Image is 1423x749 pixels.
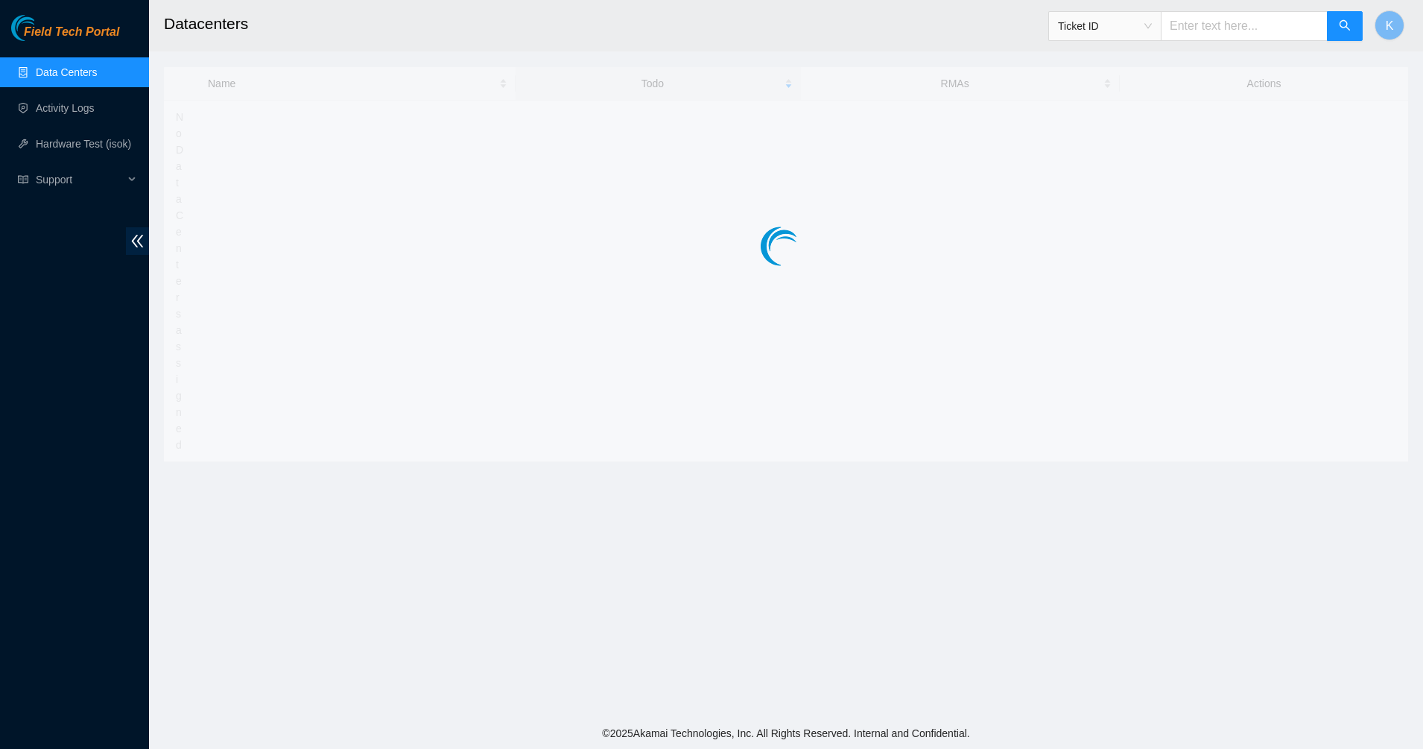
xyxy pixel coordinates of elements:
footer: © 2025 Akamai Technologies, Inc. All Rights Reserved. Internal and Confidential. [149,718,1423,749]
span: search [1339,19,1351,34]
span: Support [36,165,124,195]
span: read [18,174,28,185]
a: Activity Logs [36,102,95,114]
a: Akamai TechnologiesField Tech Portal [11,27,119,46]
span: double-left [126,227,149,255]
span: Ticket ID [1058,15,1152,37]
span: Field Tech Portal [24,25,119,39]
a: Data Centers [36,66,97,78]
img: Akamai Technologies [11,15,75,41]
button: search [1327,11,1363,41]
button: K [1375,10,1404,40]
span: K [1386,16,1394,35]
input: Enter text here... [1161,11,1328,41]
a: Hardware Test (isok) [36,138,131,150]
